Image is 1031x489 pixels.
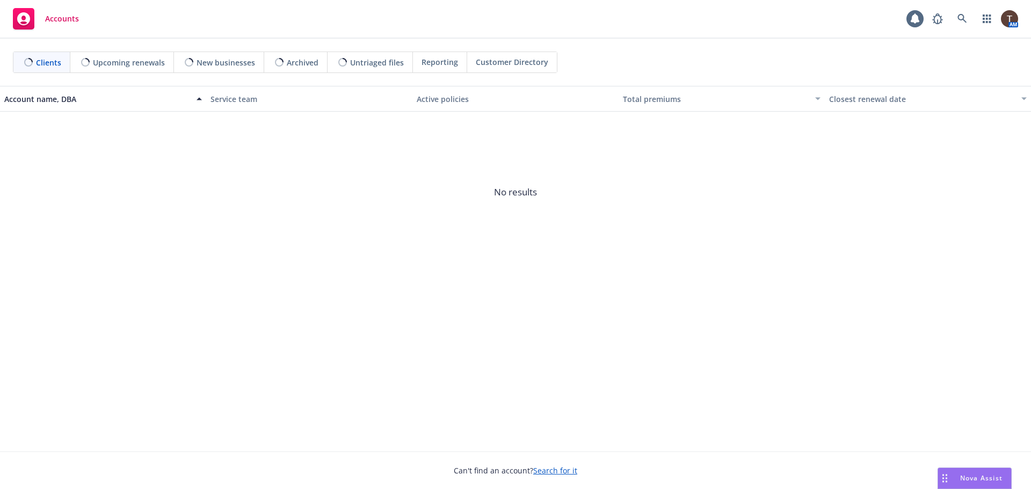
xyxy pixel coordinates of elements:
div: Closest renewal date [829,93,1015,105]
a: Search [952,8,973,30]
div: Drag to move [938,468,952,488]
span: Customer Directory [476,56,548,68]
span: Upcoming renewals [93,57,165,68]
span: Can't find an account? [454,465,577,476]
span: Nova Assist [960,473,1003,483]
button: Service team [206,86,412,112]
span: Untriaged files [350,57,404,68]
span: Accounts [45,14,79,23]
button: Closest renewal date [825,86,1031,112]
div: Active policies [417,93,614,105]
span: New businesses [197,57,255,68]
a: Search for it [533,465,577,476]
img: photo [1001,10,1018,27]
a: Accounts [9,4,83,34]
button: Nova Assist [938,468,1012,489]
button: Active policies [412,86,619,112]
span: Clients [36,57,61,68]
button: Total premiums [619,86,825,112]
span: Reporting [422,56,458,68]
div: Account name, DBA [4,93,190,105]
a: Report a Bug [927,8,948,30]
div: Total premiums [623,93,809,105]
div: Service team [210,93,408,105]
a: Switch app [976,8,998,30]
span: Archived [287,57,318,68]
